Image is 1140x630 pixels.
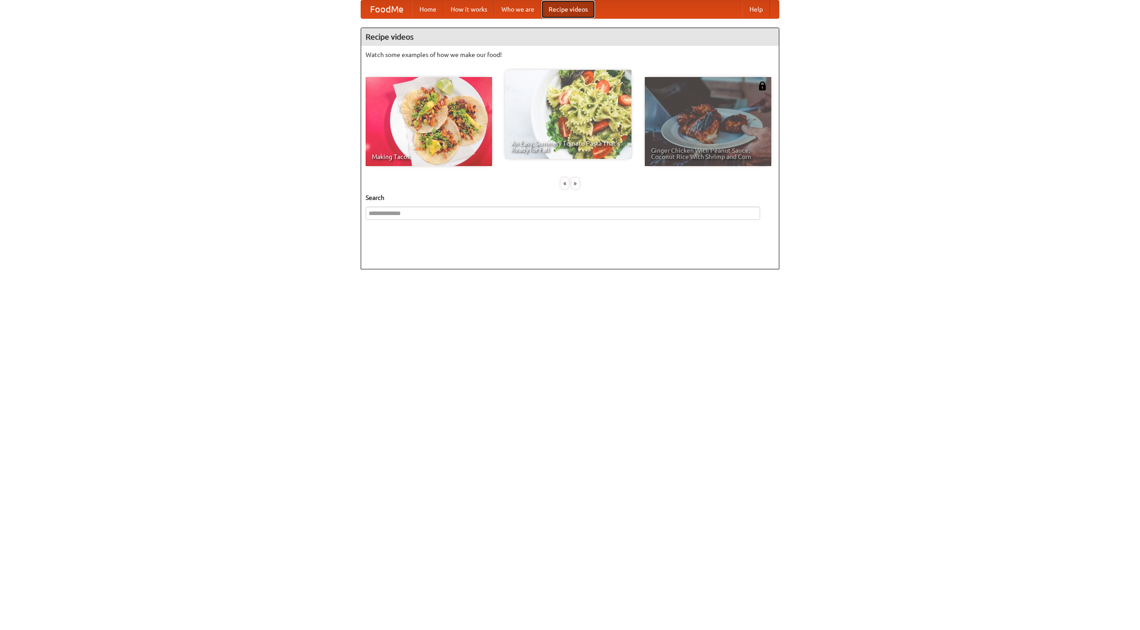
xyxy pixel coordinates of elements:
a: Home [412,0,444,18]
h5: Search [366,193,774,202]
a: Recipe videos [541,0,595,18]
p: Watch some examples of how we make our food! [366,50,774,59]
span: Making Tacos [372,154,486,160]
div: » [571,178,579,189]
a: Making Tacos [366,77,492,166]
h4: Recipe videos [361,28,779,46]
a: Who we are [494,0,541,18]
a: An Easy, Summery Tomato Pasta That's Ready for Fall [505,70,631,159]
a: Help [742,0,770,18]
div: « [561,178,569,189]
a: FoodMe [361,0,412,18]
a: How it works [444,0,494,18]
img: 483408.png [758,81,767,90]
span: An Easy, Summery Tomato Pasta That's Ready for Fall [511,140,625,153]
